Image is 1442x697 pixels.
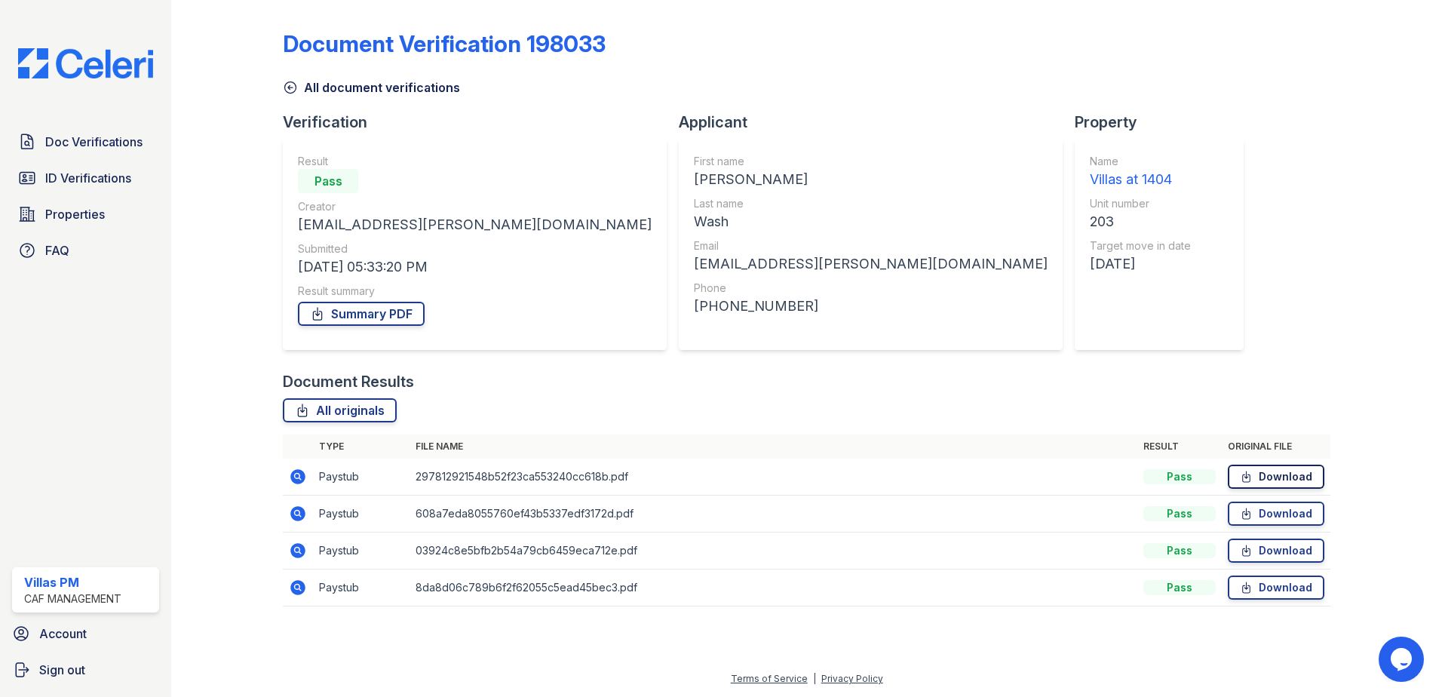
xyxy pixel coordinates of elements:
a: Download [1228,502,1324,526]
div: Wash [694,211,1048,232]
div: Email [694,238,1048,253]
div: Pass [298,169,358,193]
span: Sign out [39,661,85,679]
th: Type [313,434,410,459]
a: FAQ [12,235,159,266]
div: Result summary [298,284,652,299]
div: [DATE] [1090,253,1191,275]
div: Submitted [298,241,652,256]
div: Document Results [283,371,414,392]
a: Summary PDF [298,302,425,326]
td: Paystub [313,533,410,570]
a: Doc Verifications [12,127,159,157]
td: Paystub [313,496,410,533]
a: Privacy Policy [821,673,883,684]
div: Property [1075,112,1256,133]
div: [EMAIL_ADDRESS][PERSON_NAME][DOMAIN_NAME] [298,214,652,235]
a: Properties [12,199,159,229]
div: Villas at 1404 [1090,169,1191,190]
div: Result [298,154,652,169]
div: Last name [694,196,1048,211]
div: First name [694,154,1048,169]
span: Properties [45,205,105,223]
div: Villas PM [24,573,121,591]
div: Document Verification 198033 [283,30,606,57]
a: Terms of Service [731,673,808,684]
div: Creator [298,199,652,214]
div: CAF Management [24,591,121,606]
a: Download [1228,465,1324,489]
iframe: chat widget [1379,637,1427,682]
span: FAQ [45,241,69,259]
div: Verification [283,112,679,133]
td: 8da8d06c789b6f2f62055c5ead45bec3.pdf [410,570,1137,606]
div: Applicant [679,112,1075,133]
td: 03924c8e5bfb2b54a79cb6459eca712e.pdf [410,533,1137,570]
img: CE_Logo_Blue-a8612792a0a2168367f1c8372b55b34899dd931a85d93a1a3d3e32e68fde9ad4.png [6,48,165,78]
span: Account [39,625,87,643]
a: Download [1228,539,1324,563]
div: Unit number [1090,196,1191,211]
div: [PERSON_NAME] [694,169,1048,190]
a: All originals [283,398,397,422]
a: ID Verifications [12,163,159,193]
div: Pass [1143,543,1216,558]
div: Pass [1143,580,1216,595]
div: Pass [1143,469,1216,484]
span: ID Verifications [45,169,131,187]
div: | [813,673,816,684]
th: File name [410,434,1137,459]
div: Pass [1143,506,1216,521]
a: Account [6,619,165,649]
div: Target move in date [1090,238,1191,253]
td: Paystub [313,459,410,496]
div: [DATE] 05:33:20 PM [298,256,652,278]
div: [EMAIL_ADDRESS][PERSON_NAME][DOMAIN_NAME] [694,253,1048,275]
div: [PHONE_NUMBER] [694,296,1048,317]
th: Original file [1222,434,1330,459]
span: Doc Verifications [45,133,143,151]
div: 203 [1090,211,1191,232]
th: Result [1137,434,1222,459]
a: Download [1228,576,1324,600]
td: 297812921548b52f23ca553240cc618b.pdf [410,459,1137,496]
td: 608a7eda8055760ef43b5337edf3172d.pdf [410,496,1137,533]
div: Name [1090,154,1191,169]
a: Sign out [6,655,165,685]
td: Paystub [313,570,410,606]
a: Name Villas at 1404 [1090,154,1191,190]
div: Phone [694,281,1048,296]
a: All document verifications [283,78,460,97]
